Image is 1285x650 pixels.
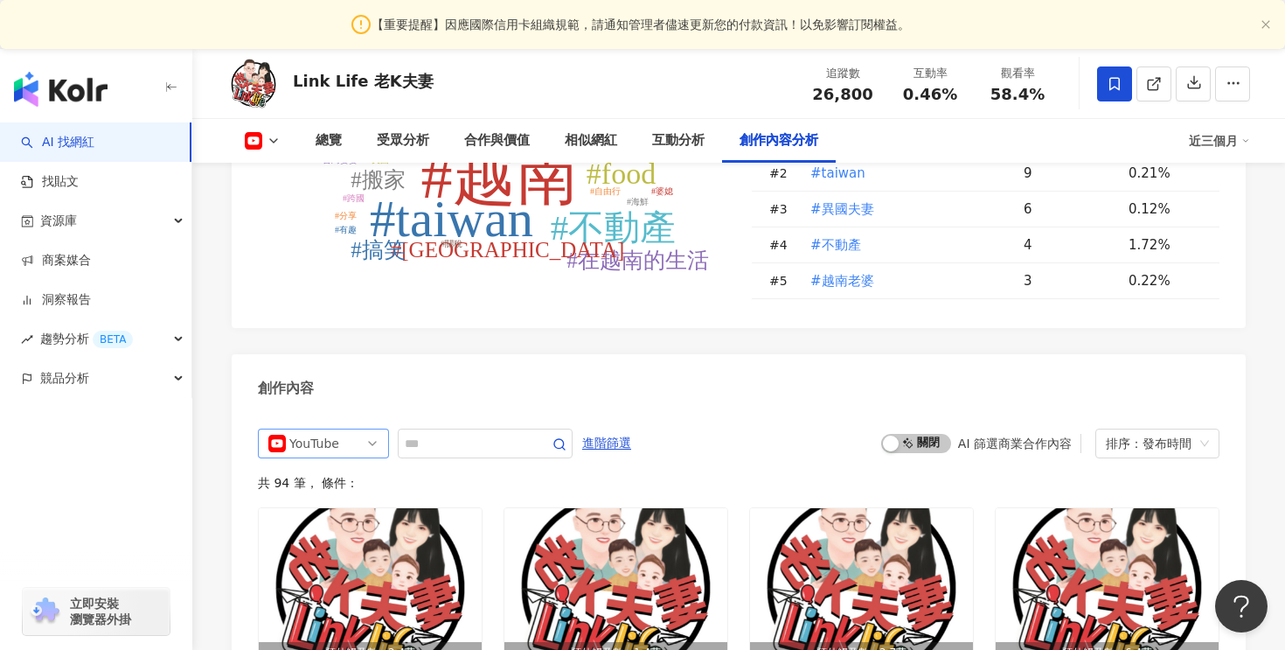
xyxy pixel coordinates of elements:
[21,291,91,309] a: 洞察報告
[1261,19,1271,30] span: close
[464,130,530,151] div: 合作與價值
[810,164,865,183] span: #taiwan
[335,225,357,234] tspan: #有趣
[810,235,861,255] span: #不動產
[258,476,1219,490] div: 共 94 筆 ， 條件：
[1261,19,1271,31] button: close
[809,156,866,191] button: #taiwan
[809,263,875,298] button: #越南老婆
[740,130,818,151] div: 創作內容分析
[293,70,434,92] div: Link Life 老K夫妻
[795,263,1010,299] td: #越南老婆
[551,207,677,248] tspan: #不動產
[1115,156,1219,192] td: 0.21%
[769,271,795,290] div: # 5
[289,430,346,458] div: YouTube
[1024,164,1115,183] div: 9
[1115,227,1219,263] td: 1.72%
[1115,192,1219,227] td: 0.12%
[990,86,1045,103] span: 58.4%
[258,379,314,398] div: 創作內容
[1129,164,1202,183] div: 0.21%
[809,65,876,82] div: 追蹤數
[391,238,624,262] tspan: #[GEOGRAPHIC_DATA]
[316,130,342,151] div: 總覽
[1106,430,1193,458] div: 排序：發布時間
[769,199,795,219] div: # 3
[1215,580,1268,633] iframe: Help Scout Beacon - Open
[565,130,617,151] div: 相似網紅
[809,192,875,227] button: #異國夫妻
[810,271,874,290] span: #越南老婆
[40,359,89,398] span: 競品分析
[21,134,94,151] a: searchAI 找網紅
[587,157,656,190] tspan: #food
[984,65,1051,82] div: 觀看率
[581,429,632,457] button: 進階篩選
[651,186,673,196] tspan: #婆媳
[351,168,406,192] tspan: #搬家
[421,142,579,212] tspan: #越南
[335,211,357,220] tspan: #分享
[70,596,131,627] span: 立即安裝 瀏覽器外掛
[810,199,874,219] span: #異國夫妻
[14,72,108,107] img: logo
[93,331,133,348] div: BETA
[590,186,621,196] tspan: #自由行
[769,164,795,183] div: # 2
[795,227,1010,263] td: #不動產
[21,173,79,191] a: 找貼文
[795,156,1010,192] td: #taiwan
[1129,199,1202,219] div: 0.12%
[227,58,280,110] img: KOL Avatar
[21,252,91,269] a: 商案媒合
[40,201,77,241] span: 資源庫
[343,193,365,203] tspan: #跨國
[769,235,795,255] div: # 4
[23,588,170,635] a: chrome extension立即安裝 瀏覽器外掛
[1024,199,1115,219] div: 6
[441,239,462,248] tspan: #關稅
[795,192,1010,227] td: #異國夫妻
[627,197,649,206] tspan: #海鮮
[897,65,963,82] div: 互動率
[351,238,406,262] tspan: #搞笑
[809,227,862,262] button: #不動產
[40,319,133,359] span: 趨勢分析
[958,437,1072,451] div: AI 篩選商業合作內容
[566,248,709,272] tspan: #在越南的生活
[1115,263,1219,299] td: 0.22%
[1129,235,1202,255] div: 1.72%
[1024,271,1115,290] div: 3
[1129,271,1202,290] div: 0.22%
[21,333,33,346] span: rise
[812,85,872,103] span: 26,800
[1024,235,1115,255] div: 4
[372,15,910,34] span: 【重要提醒】因應國際信用卡組織規範，請通知管理者儘速更新您的付款資訊！以免影響訂閱權益。
[582,430,631,458] span: 進階篩選
[377,130,429,151] div: 受眾分析
[652,130,705,151] div: 互動分析
[903,86,957,103] span: 0.46%
[1189,127,1250,155] div: 近三個月
[370,190,533,248] tspan: #taiwan
[28,598,62,626] img: chrome extension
